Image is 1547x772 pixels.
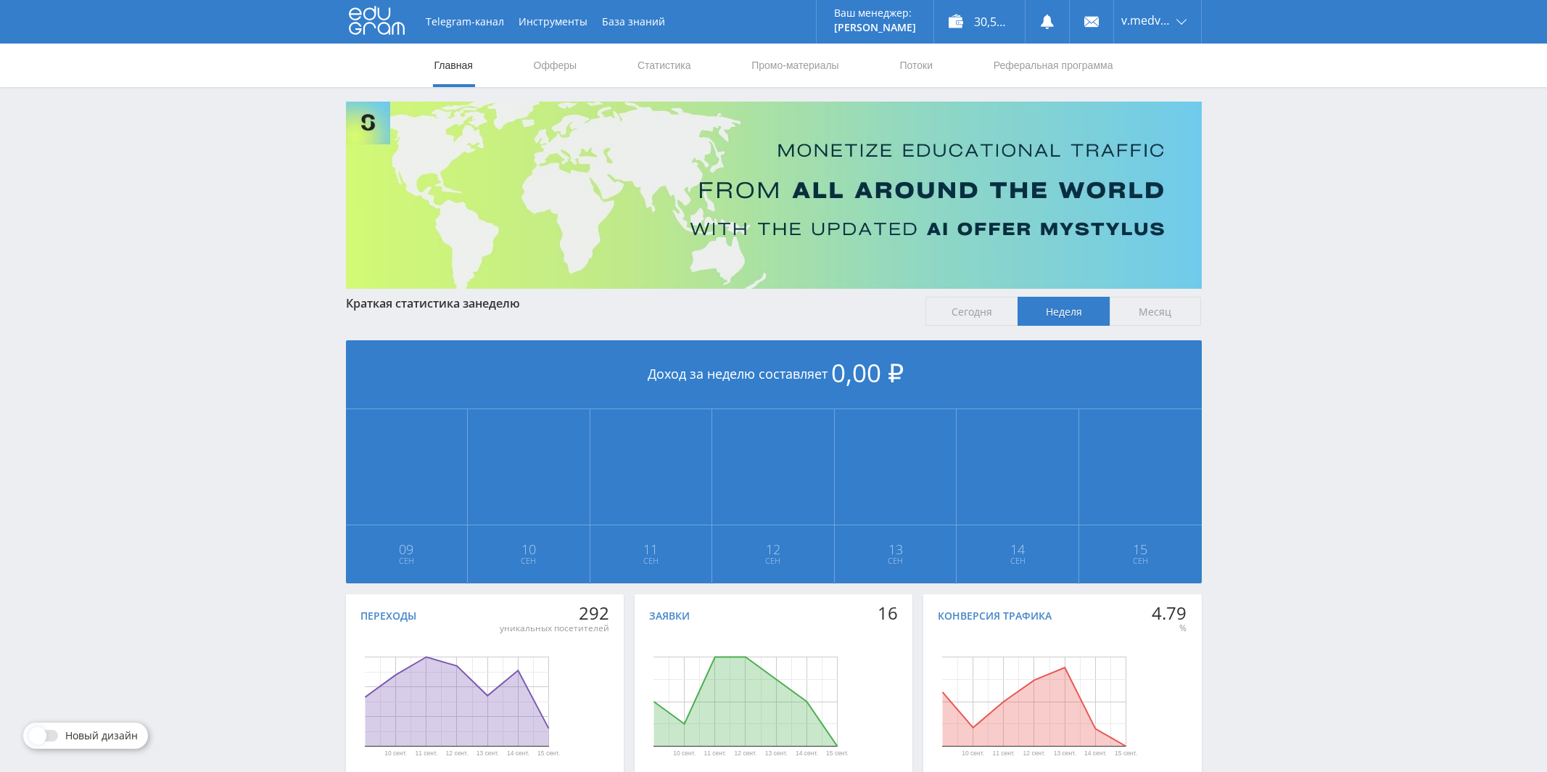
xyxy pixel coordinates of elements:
[1115,750,1137,757] text: 15 сент.
[346,297,912,310] div: Краткая статистика за
[415,750,437,757] text: 11 сент.
[347,543,467,555] span: 09
[704,750,726,757] text: 11 сент.
[649,610,690,622] div: Заявки
[992,750,1015,757] text: 11 сент.
[537,750,560,757] text: 15 сент.
[834,7,916,19] p: Ваш менеджер:
[591,543,711,555] span: 11
[636,44,693,87] a: Статистика
[831,356,904,390] span: 0,00 ₽
[1152,623,1187,634] div: %
[834,22,916,33] p: [PERSON_NAME]
[957,555,1078,567] span: Сен
[750,44,840,87] a: Промо-материалы
[591,555,711,567] span: Сен
[713,555,833,567] span: Сен
[469,543,589,555] span: 10
[836,555,956,567] span: Сен
[506,750,529,757] text: 14 сент.
[1084,750,1107,757] text: 14 сент.
[1080,555,1201,567] span: Сен
[476,750,498,757] text: 13 сент.
[1121,15,1172,26] span: v.medvedev94
[962,750,984,757] text: 10 сент.
[1152,603,1187,623] div: 4.79
[826,750,849,757] text: 15 сент.
[1023,750,1046,757] text: 12 сент.
[878,603,898,623] div: 16
[1110,297,1202,326] span: Месяц
[346,340,1202,409] div: Доход за неделю составляет
[1080,543,1201,555] span: 15
[360,610,416,622] div: Переходы
[673,750,696,757] text: 10 сент.
[765,750,788,757] text: 13 сент.
[500,603,609,623] div: 292
[836,543,956,555] span: 13
[938,610,1052,622] div: Конверсия трафика
[957,543,1078,555] span: 14
[445,750,468,757] text: 12 сент.
[500,623,609,634] div: уникальных посетителей
[65,730,138,742] span: Новый дизайн
[433,44,474,87] a: Главная
[734,750,756,757] text: 12 сент.
[469,555,589,567] span: Сен
[346,102,1202,289] img: Banner
[992,44,1115,87] a: Реферальная программа
[384,750,407,757] text: 10 сент.
[898,44,934,87] a: Потоки
[1054,750,1076,757] text: 13 сент.
[1018,297,1110,326] span: Неделя
[347,555,467,567] span: Сен
[475,295,520,311] span: неделю
[925,297,1018,326] span: Сегодня
[532,44,579,87] a: Офферы
[713,543,833,555] span: 12
[796,750,818,757] text: 14 сент.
